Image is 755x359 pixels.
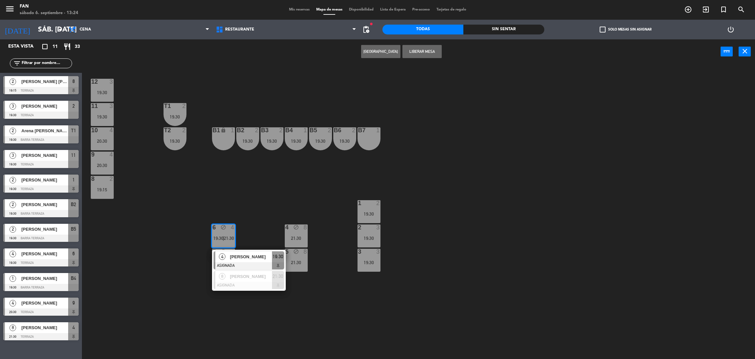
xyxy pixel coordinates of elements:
[3,43,47,51] div: Esta vista
[600,27,651,32] label: Solo mesas sin asignar
[72,176,75,184] span: 1
[21,201,68,208] span: [PERSON_NAME]
[10,226,16,233] span: 2
[720,6,727,13] i: turned_in_not
[91,79,92,85] div: 12
[41,43,49,51] i: crop_square
[71,225,76,233] span: B5
[213,236,223,241] span: 19:30
[346,8,377,11] span: Disponibilidad
[72,102,75,110] span: 2
[10,275,16,282] span: 1
[164,127,165,133] div: T2
[261,127,261,133] div: B3
[10,78,16,85] span: 2
[71,274,76,282] span: B4
[223,236,224,241] span: |
[377,8,409,11] span: Lista de Espera
[109,103,113,109] div: 3
[10,300,16,306] span: 4
[21,275,68,282] span: [PERSON_NAME]
[91,152,92,158] div: 9
[230,273,272,280] span: [PERSON_NAME]
[219,273,225,280] span: 8
[231,224,235,230] div: 4
[358,236,380,241] div: 19:30
[72,250,75,258] span: 6
[5,4,15,14] i: menu
[369,22,373,26] span: fiber_manual_record
[358,260,380,265] div: 19:30
[72,77,75,85] span: 8
[741,47,749,55] i: close
[91,139,114,143] div: 20:30
[273,253,283,261] span: 19:30
[182,127,186,133] div: 2
[293,249,299,254] i: block
[52,43,58,51] span: 11
[109,127,113,133] div: 4
[352,127,356,133] div: 2
[21,152,68,159] span: [PERSON_NAME]
[221,127,226,133] i: lock
[109,176,113,182] div: 2
[230,253,272,260] span: [PERSON_NAME]
[433,8,470,11] span: Tarjetas de regalo
[600,27,606,32] span: check_box_outline_blank
[285,236,308,241] div: 21:30
[10,152,16,159] span: 3
[164,139,186,143] div: 19:30
[225,27,254,32] span: Restaurante
[71,127,76,135] span: T1
[358,249,358,255] div: 3
[723,47,731,55] i: power_input
[358,200,358,206] div: 1
[10,103,16,110] span: 3
[21,177,68,183] span: [PERSON_NAME]
[376,249,380,255] div: 3
[358,212,380,216] div: 19:30
[91,176,92,182] div: 8
[63,43,71,51] i: restaurant
[358,224,358,230] div: 2
[91,103,92,109] div: 11
[75,43,80,51] span: 33
[109,152,113,158] div: 4
[255,127,259,133] div: 2
[376,200,380,206] div: 2
[409,8,433,11] span: Pre-acceso
[21,60,72,67] input: Filtrar por nombre...
[328,127,332,133] div: 2
[56,26,64,33] i: arrow_drop_down
[91,163,114,168] div: 20:30
[21,127,68,134] span: Arena [PERSON_NAME]
[261,139,283,143] div: 19:30
[224,236,234,241] span: 21:30
[21,103,68,110] span: [PERSON_NAME]
[221,224,226,230] i: block
[231,249,235,255] div: 4
[71,151,76,159] span: 11
[10,128,16,134] span: 2
[358,127,358,133] div: B7
[361,45,400,58] button: [GEOGRAPHIC_DATA]
[164,115,186,119] div: 19:30
[219,253,225,260] span: 4
[737,6,745,13] i: search
[721,47,733,56] button: power_input
[231,127,235,133] div: 1
[285,139,308,143] div: 19:30
[21,250,68,257] span: [PERSON_NAME]
[10,201,16,208] span: 2
[727,26,735,33] i: power_settings_new
[402,45,442,58] button: Liberar Mesa
[362,26,370,33] span: pending_actions
[91,115,114,119] div: 19:30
